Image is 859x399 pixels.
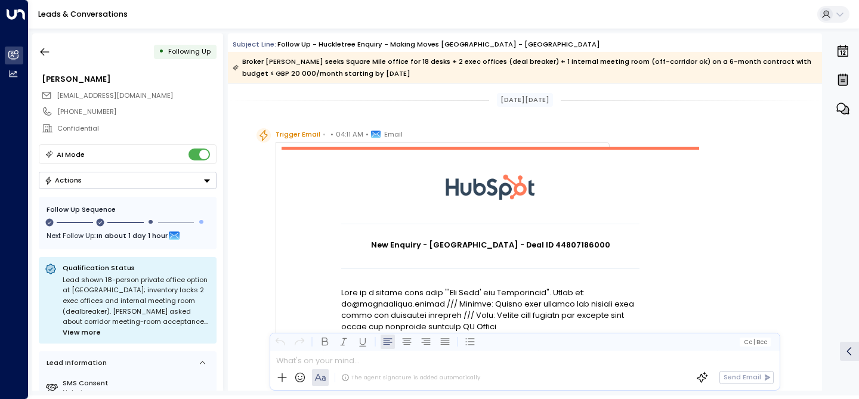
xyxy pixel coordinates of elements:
div: [PHONE_NUMBER] [57,107,216,117]
p: Qualification Status [63,263,211,273]
div: [PERSON_NAME] [42,73,216,85]
div: AI Mode [57,149,85,160]
a: Leads & Conversations [38,9,128,19]
button: Undo [273,335,288,349]
div: Button group with a nested menu [39,172,217,189]
span: View more [63,327,101,338]
div: • [159,43,164,60]
div: [DATE][DATE] [497,93,554,107]
button: Cc|Bcc [740,338,771,347]
span: Subject Line: [233,39,276,49]
span: Cc Bcc [744,339,767,345]
span: • [366,128,369,140]
div: Broker [PERSON_NAME] seeks Square Mile office for 18 desks + 2 exec offices (deal breaker) + 1 in... [233,55,816,79]
div: The agent signature is added automatically [341,373,480,382]
label: SMS Consent [63,378,212,388]
button: Actions [39,172,217,189]
span: In about 1 day 1 hour [97,229,168,242]
span: Following Up [168,47,211,56]
span: | [753,339,755,345]
div: Not given [63,388,212,398]
span: • [323,128,326,140]
div: Lead Information [43,358,107,368]
button: Redo [292,335,307,349]
div: Confidential [57,123,216,134]
div: Follow Up Sequence [47,205,209,215]
img: HubSpot [446,150,535,224]
div: Lead shown 18-person private office option at [GEOGRAPHIC_DATA]; inventory lacks 2 exec offices a... [63,275,211,338]
div: Next Follow Up: [47,229,209,242]
span: Email [384,128,403,140]
div: Actions [44,176,82,184]
span: Trigger Email [276,128,320,140]
span: dd@makingmoves.london [57,91,173,101]
span: • [330,128,333,140]
div: Follow up - Huckletree Enquiry - Making Moves [GEOGRAPHIC_DATA] - [GEOGRAPHIC_DATA] [277,39,600,50]
span: 04:11 AM [336,128,363,140]
span: [EMAIL_ADDRESS][DOMAIN_NAME] [57,91,173,100]
h1: New Enquiry - [GEOGRAPHIC_DATA] - Deal ID 44807186000 [341,239,639,250]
